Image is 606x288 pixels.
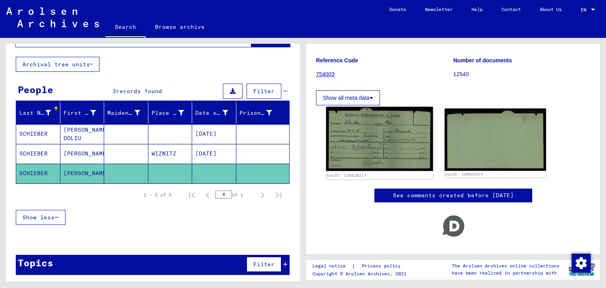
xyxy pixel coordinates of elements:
[316,57,358,64] b: Reference Code
[236,102,290,124] mat-header-cell: Prisoner #
[112,88,116,95] span: 3
[144,191,171,198] div: 1 – 3 of 3
[151,107,194,119] div: Place of Birth
[239,107,282,119] div: Prisoner #
[18,82,53,97] div: People
[16,210,65,225] button: Show less
[316,71,335,77] a: 754003
[271,187,286,203] button: Last page
[195,107,238,119] div: Date of Birth
[567,260,597,279] img: yv_logo.png
[192,144,236,163] mat-cell: [DATE]
[16,144,60,163] mat-cell: SCHIEBER
[116,88,162,95] span: records found
[355,262,410,270] a: Privacy policy
[6,7,99,27] img: Arolsen_neg.svg
[247,257,281,272] button: Filter
[452,269,559,277] p: have been realized in partnership with
[16,57,99,72] button: Archival tree units
[581,7,589,13] span: EN
[146,17,214,36] a: Browse archive
[312,262,352,270] a: Legal notice
[60,164,105,183] mat-cell: [PERSON_NAME]
[60,102,105,124] mat-header-cell: First Name
[22,214,54,221] span: Show less
[18,256,53,270] div: Topics
[253,261,275,268] span: Filter
[107,109,140,117] div: Maiden Name
[60,144,105,163] mat-cell: [PERSON_NAME]
[16,164,60,183] mat-cell: SCHIEBER
[104,102,148,124] mat-header-cell: Maiden Name
[64,109,96,117] div: First Name
[393,191,514,200] a: See comments created before [DATE]
[572,254,591,273] img: Change consent
[64,107,106,119] div: First Name
[19,107,61,119] div: Last Name
[105,17,146,38] a: Search
[107,107,150,119] div: Maiden Name
[195,109,228,117] div: Date of Birth
[445,172,483,176] a: DocID: 129829214
[148,144,193,163] mat-cell: WIZNITZ
[16,102,60,124] mat-header-cell: Last Name
[312,262,410,270] div: |
[253,88,275,95] span: Filter
[239,109,272,117] div: Prisoner #
[16,124,60,144] mat-cell: SCHIEBER
[255,187,271,203] button: Next page
[453,70,590,79] p: 12540
[148,102,193,124] mat-header-cell: Place of Birth
[200,187,215,203] button: Previous page
[215,191,255,198] div: of 1
[316,90,380,105] button: Show all meta data
[19,109,51,117] div: Last Name
[151,109,184,117] div: Place of Birth
[247,84,281,99] button: Filter
[192,102,236,124] mat-header-cell: Date of Birth
[60,124,105,144] mat-cell: [PERSON_NAME] DOLIU
[445,108,546,171] img: 002.jpg
[326,107,433,171] img: 001.jpg
[453,57,512,64] b: Number of documents
[327,173,367,178] a: DocID: 129829214
[452,262,559,269] p: The Arolsen Archives online collections
[192,124,236,144] mat-cell: [DATE]
[184,187,200,203] button: First page
[312,270,410,277] p: Copyright © Arolsen Archives, 2021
